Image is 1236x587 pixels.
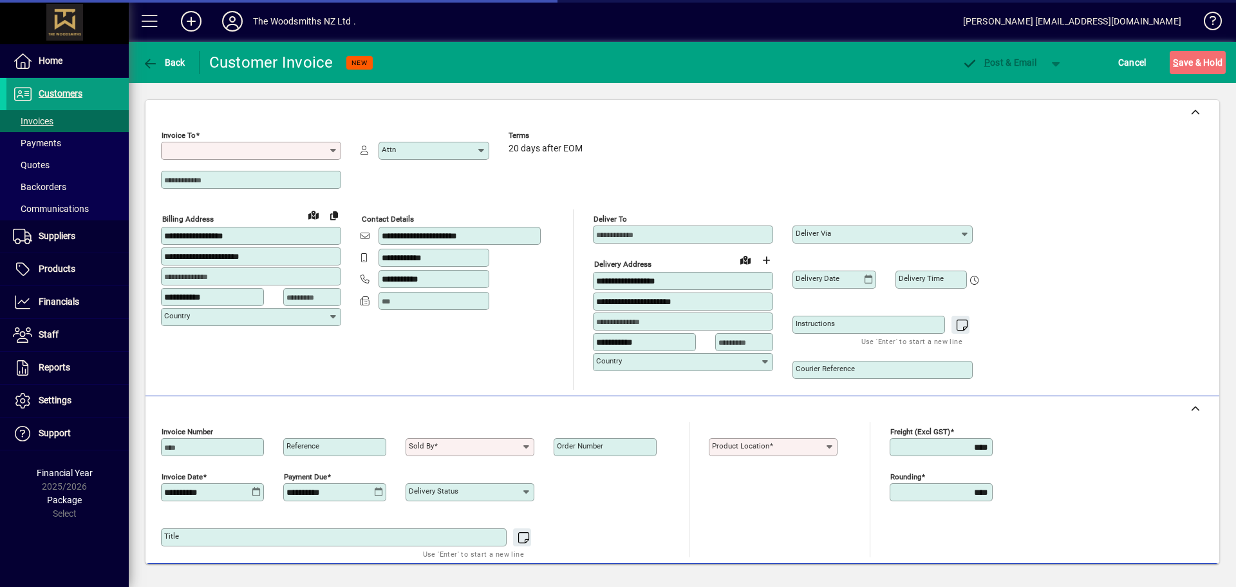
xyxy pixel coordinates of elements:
span: P [984,57,990,68]
span: Customers [39,88,82,99]
a: Payments [6,132,129,154]
app-page-header-button: Back [129,51,200,74]
button: Back [139,51,189,74]
span: Quotes [13,160,50,170]
mat-label: Country [596,356,622,365]
span: Payments [13,138,61,148]
span: Financials [39,296,79,307]
span: Communications [13,204,89,214]
mat-label: Invoice date [162,472,203,481]
a: Reports [6,352,129,384]
button: Copy to Delivery address [324,205,344,226]
div: [PERSON_NAME] [EMAIL_ADDRESS][DOMAIN_NAME] [963,11,1181,32]
span: Cancel [1118,52,1147,73]
span: Package [47,495,82,505]
a: Communications [6,198,129,220]
a: Home [6,45,129,77]
span: Reports [39,362,70,372]
span: Invoices [13,116,53,126]
mat-label: Invoice To [162,131,196,140]
span: Support [39,428,71,438]
a: Suppliers [6,220,129,253]
a: Invoices [6,110,129,132]
a: Financials [6,286,129,318]
span: ost & Email [962,57,1036,68]
mat-label: Invoice number [162,427,213,436]
mat-label: Delivery time [899,274,944,283]
a: Quotes [6,154,129,176]
div: Customer Invoice [209,52,333,73]
mat-label: Delivery status [409,486,458,496]
a: Staff [6,319,129,351]
mat-label: Freight (excl GST) [890,427,950,436]
a: Support [6,418,129,450]
mat-label: Courier Reference [796,364,855,373]
span: S [1173,57,1178,68]
span: ave & Hold [1173,52,1222,73]
mat-label: Sold by [409,441,434,450]
mat-hint: Use 'Enter' to start a new line [423,546,524,561]
a: Backorders [6,176,129,198]
mat-label: Delivery date [796,274,839,283]
span: Settings [39,395,71,405]
button: Cancel [1115,51,1150,74]
mat-label: Product location [712,441,769,450]
mat-label: Rounding [890,472,921,481]
button: Post & Email [955,51,1043,74]
mat-label: Country [164,311,190,320]
button: Add [171,10,212,33]
button: Choose address [756,250,776,271]
span: 20 days after EOM [509,144,583,154]
span: Back [142,57,185,68]
a: Knowledge Base [1194,3,1220,44]
mat-label: Instructions [796,319,835,328]
mat-hint: Use 'Enter' to start a new line [861,334,962,349]
mat-label: Payment due [284,472,327,481]
a: Settings [6,385,129,417]
span: Products [39,264,75,274]
div: The Woodsmiths NZ Ltd . [253,11,356,32]
span: Staff [39,329,59,340]
span: Home [39,55,62,66]
span: Financial Year [37,468,93,478]
button: Profile [212,10,253,33]
mat-label: Deliver via [796,229,831,238]
mat-label: Title [164,532,179,541]
button: Save & Hold [1170,51,1226,74]
mat-label: Attn [382,145,396,154]
mat-label: Deliver To [594,215,627,224]
span: Backorders [13,182,66,192]
span: NEW [351,59,368,67]
mat-label: Order number [557,441,603,450]
a: Products [6,253,129,285]
span: Terms [509,131,586,140]
span: Suppliers [39,231,75,241]
a: View on map [303,204,324,225]
mat-label: Reference [286,441,319,450]
a: View on map [735,249,756,270]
